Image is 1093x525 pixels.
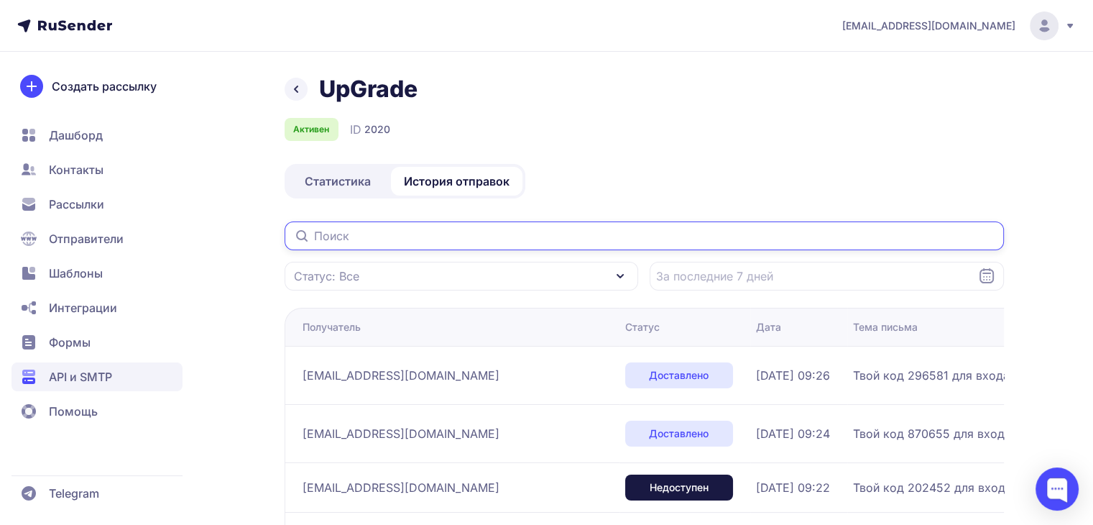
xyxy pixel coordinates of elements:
span: Отправители [49,230,124,247]
a: История отправок [391,167,522,196]
a: Telegram [11,479,183,508]
span: Дашборд [49,127,103,144]
span: API и SMTP [49,368,112,385]
span: Создать рассылку [52,78,157,95]
span: 2020 [364,122,390,137]
div: ID [350,121,390,138]
span: Статистика [305,173,371,190]
span: Доставлено [649,426,709,441]
span: [EMAIL_ADDRESS][DOMAIN_NAME] [303,479,499,496]
span: [EMAIL_ADDRESS][DOMAIN_NAME] [842,19,1015,33]
span: Контакты [49,161,103,178]
div: Дата [756,320,781,334]
span: Помощь [49,403,98,420]
span: История отправок [404,173,509,190]
span: Недоступен [650,480,709,495]
span: Интеграции [49,299,117,316]
h1: UpGrade [319,75,418,104]
span: [EMAIL_ADDRESS][DOMAIN_NAME] [303,425,499,442]
span: Доставлено [649,368,709,383]
div: Статус [625,320,660,334]
span: Telegram [49,485,99,502]
a: Статистика [287,167,388,196]
div: Тема письма [853,320,918,334]
span: Активен [293,124,329,135]
span: [DATE] 09:26 [756,367,830,384]
span: Статус: Все [294,268,359,285]
span: Рассылки [49,196,104,213]
input: Поиск [285,222,1004,250]
span: [DATE] 09:24 [756,425,830,442]
span: [DATE] 09:22 [756,479,830,496]
span: Шаблоны [49,265,103,282]
input: Datepicker input [650,262,1004,291]
span: Формы [49,334,91,351]
div: Получатель [303,320,361,334]
span: [EMAIL_ADDRESS][DOMAIN_NAME] [303,367,499,384]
